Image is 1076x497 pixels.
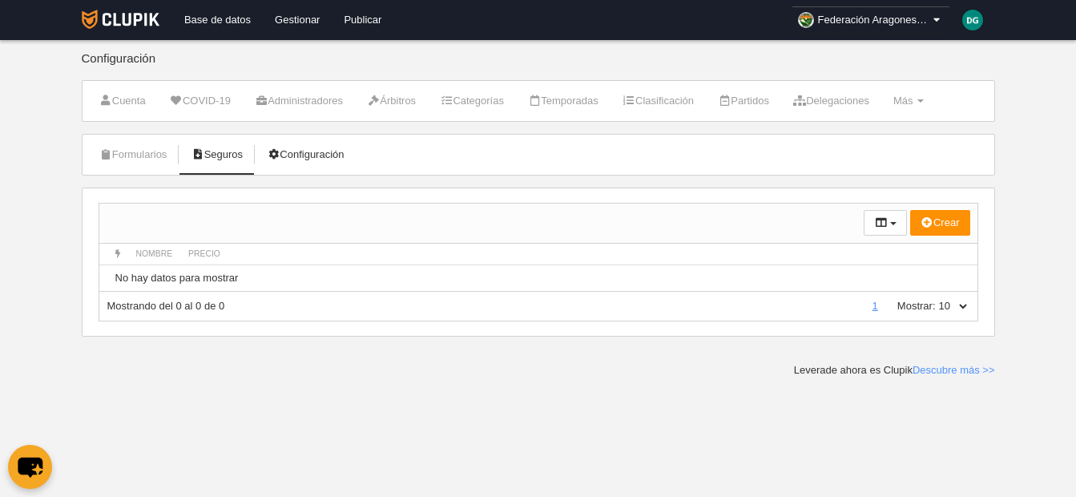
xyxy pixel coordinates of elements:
div: No hay datos para mostrar [115,271,961,285]
label: Mostrar: [881,299,936,313]
a: COVID-19 [161,89,240,113]
span: Federación Aragonesa de Pelota [818,12,930,28]
a: Más [885,89,933,113]
a: Configuración [258,143,353,167]
a: Temporadas [519,89,607,113]
span: Nombre [136,249,173,258]
a: Delegaciones [784,89,878,113]
img: OaNUqngkLdpN.30x30.jpg [798,12,814,28]
span: Más [893,95,913,107]
a: Formularios [91,143,176,167]
a: Descubre más >> [913,364,995,376]
a: Categorías [431,89,513,113]
a: Seguros [182,143,252,167]
button: chat-button [8,445,52,489]
img: Clupik [82,10,159,29]
div: Configuración [82,52,995,80]
span: Precio [188,249,220,258]
a: Clasificación [614,89,703,113]
img: c2l6ZT0zMHgzMCZmcz05JnRleHQ9REcmYmc9MDA4OTdi.png [962,10,983,30]
a: Partidos [709,89,778,113]
a: Árbitros [358,89,425,113]
div: Leverade ahora es Clupik [794,363,995,378]
a: Administradores [246,89,352,113]
a: 1 [869,300,881,312]
span: Mostrando del 0 al 0 de 0 [107,300,225,312]
button: Crear [910,210,970,236]
a: Federación Aragonesa de Pelota [792,6,950,34]
a: Cuenta [91,89,155,113]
